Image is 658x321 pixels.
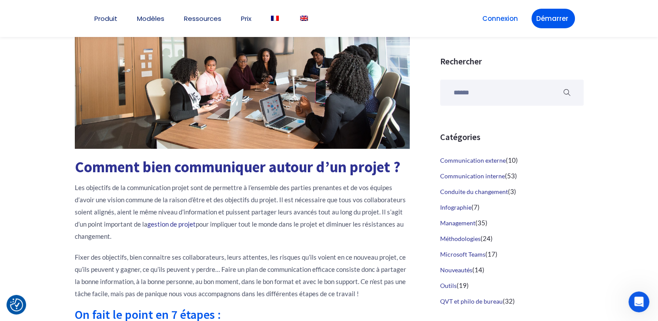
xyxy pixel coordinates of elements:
[440,172,505,180] a: Communication interne
[147,220,196,228] a: gestion de projet
[75,251,410,300] p: Fixer des objectifs, bien connaitre ses collaborateurs, leurs attentes, les risques qu’ils voient...
[440,219,475,227] a: Management
[478,9,523,28] a: Connexion
[440,231,584,247] li: (24)
[440,188,508,195] a: Conduite du changement
[440,215,584,231] li: (35)
[440,204,471,211] a: Infographie
[184,15,221,22] a: Ressources
[241,15,251,22] a: Prix
[271,16,279,21] img: Français
[440,251,485,258] a: Microsoft Teams
[440,294,584,309] li: (32)
[440,298,503,305] a: QVT et philo de bureau
[531,9,575,28] a: Démarrer
[94,15,117,22] a: Produit
[440,56,584,67] h3: Rechercher
[440,132,584,142] h3: Catégories
[440,200,584,215] li: (7)
[300,16,308,21] img: Anglais
[440,184,584,200] li: (3)
[10,298,23,311] img: Revisit consent button
[75,160,410,175] h1: Comment bien communiquer autour d’un projet ?
[628,291,649,312] iframe: Intercom live chat
[440,266,472,274] a: Nouveautés
[440,157,506,164] a: Communication externe
[440,153,584,168] li: (10)
[440,262,584,278] li: (14)
[440,278,584,294] li: (19)
[440,247,584,262] li: (17)
[10,298,23,311] button: Consent Preferences
[440,235,481,242] a: Méthodologies
[440,282,457,289] a: Outils
[75,308,410,321] h2: On fait le point en 7 étapes :
[440,168,584,184] li: (53)
[75,181,410,242] p: Les objectifs de la communication projet sont de permettre à l’ensemble des parties prenantes et ...
[137,15,164,22] a: Modèles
